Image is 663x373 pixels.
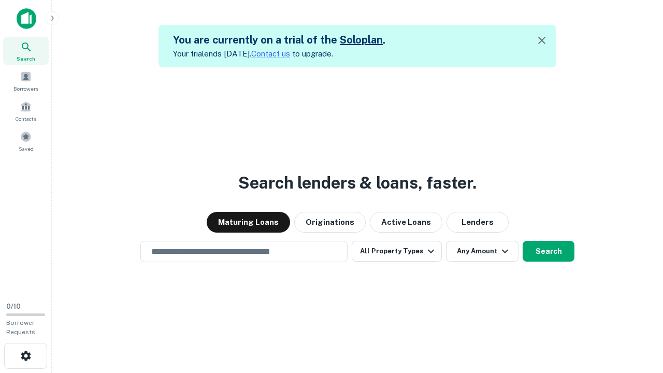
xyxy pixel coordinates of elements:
[173,32,385,48] h5: You are currently on a trial of the .
[16,114,36,123] span: Contacts
[611,290,663,340] iframe: Chat Widget
[17,54,35,63] span: Search
[19,145,34,153] span: Saved
[6,319,35,336] span: Borrower Requests
[370,212,442,233] button: Active Loans
[3,127,49,155] a: Saved
[251,49,290,58] a: Contact us
[446,212,509,233] button: Lenders
[3,67,49,95] a: Borrowers
[238,170,477,195] h3: Search lenders & loans, faster.
[17,8,36,29] img: capitalize-icon.png
[3,97,49,125] a: Contacts
[13,84,38,93] span: Borrowers
[340,34,383,46] a: Soloplan
[294,212,366,233] button: Originations
[207,212,290,233] button: Maturing Loans
[523,241,574,262] button: Search
[173,48,385,60] p: Your trial ends [DATE]. to upgrade.
[3,37,49,65] a: Search
[352,241,442,262] button: All Property Types
[6,303,21,310] span: 0 / 10
[446,241,518,262] button: Any Amount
